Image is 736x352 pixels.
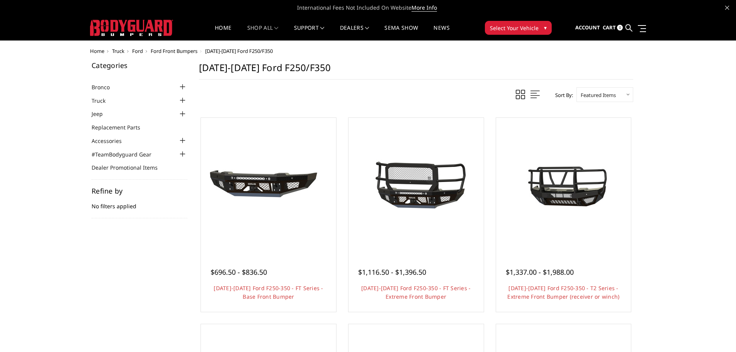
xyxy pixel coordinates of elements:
img: BODYGUARD BUMPERS [90,20,173,36]
a: 2023-2025 Ford F250-350 - T2 Series - Extreme Front Bumper (receiver or winch) 2023-2025 Ford F25... [498,120,629,251]
img: 2023-2025 Ford F250-350 - FT Series - Base Front Bumper [207,156,330,214]
a: SEMA Show [384,25,418,40]
a: Dealers [340,25,369,40]
span: 0 [617,25,623,31]
span: $1,116.50 - $1,396.50 [358,267,426,277]
a: 2023-2025 Ford F250-350 - FT Series - Extreme Front Bumper 2023-2025 Ford F250-350 - FT Series - ... [350,120,482,251]
span: [DATE]-[DATE] Ford F250/F350 [205,48,273,54]
a: Jeep [92,110,112,118]
img: 2023-2025 Ford F250-350 - T2 Series - Extreme Front Bumper (receiver or winch) [501,151,625,220]
h5: Refine by [92,187,187,194]
a: Dealer Promotional Items [92,163,167,172]
a: shop all [247,25,279,40]
span: $696.50 - $836.50 [211,267,267,277]
label: Sort By: [551,89,573,101]
span: Account [575,24,600,31]
a: 2023-2025 Ford F250-350 - FT Series - Base Front Bumper [203,120,334,251]
a: #TeamBodyguard Gear [92,150,161,158]
a: Home [215,25,231,40]
a: Bronco [92,83,119,91]
span: Cart [603,24,616,31]
a: Support [294,25,325,40]
a: [DATE]-[DATE] Ford F250-350 - FT Series - Base Front Bumper [214,284,323,300]
a: Home [90,48,104,54]
a: Accessories [92,137,131,145]
a: Truck [112,48,124,54]
span: $1,337.00 - $1,988.00 [506,267,574,277]
h1: [DATE]-[DATE] Ford F250/F350 [199,62,633,80]
a: News [433,25,449,40]
a: [DATE]-[DATE] Ford F250-350 - T2 Series - Extreme Front Bumper (receiver or winch) [507,284,619,300]
a: Ford Front Bumpers [151,48,197,54]
a: Replacement Parts [92,123,150,131]
a: More Info [411,4,437,12]
a: Cart 0 [603,17,623,38]
button: Select Your Vehicle [485,21,552,35]
a: [DATE]-[DATE] Ford F250-350 - FT Series - Extreme Front Bumper [361,284,471,300]
a: Ford [132,48,143,54]
h5: Categories [92,62,187,69]
span: ▾ [544,24,547,32]
span: Select Your Vehicle [490,24,539,32]
a: Account [575,17,600,38]
div: No filters applied [92,187,187,218]
a: Truck [92,97,115,105]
